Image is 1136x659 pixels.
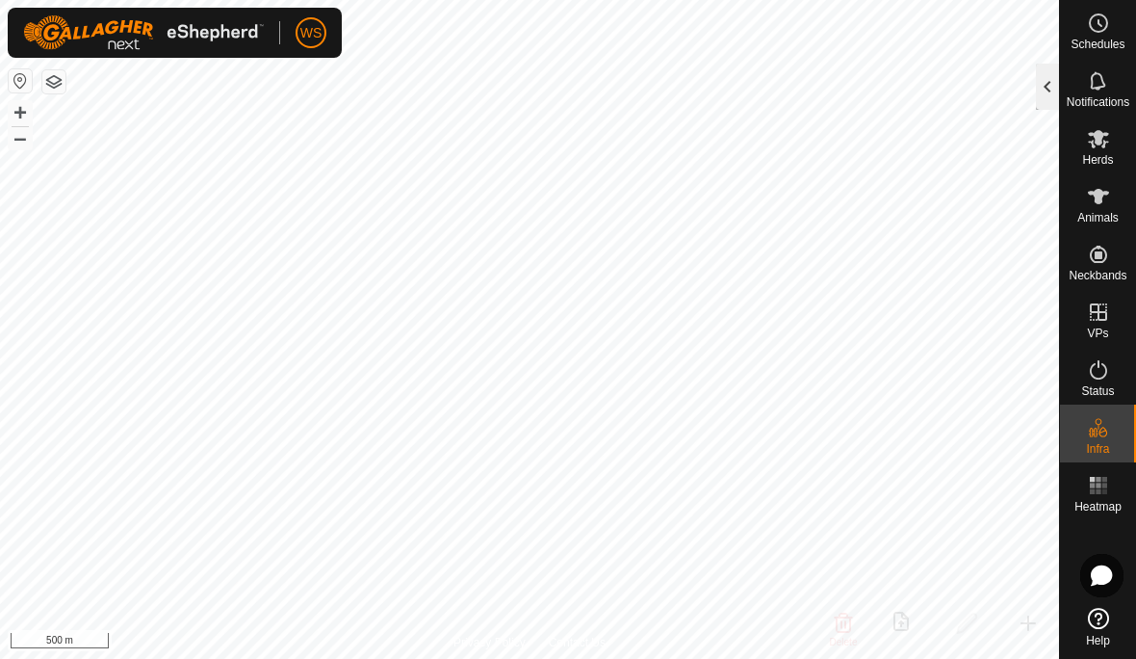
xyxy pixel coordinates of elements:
span: VPs [1087,328,1108,339]
a: Contact Us [549,634,606,651]
span: Status [1081,385,1114,397]
span: WS [300,23,323,43]
a: Help [1060,600,1136,654]
img: Gallagher Logo [23,15,264,50]
span: Schedules [1071,39,1124,50]
span: Notifications [1067,96,1129,108]
span: Herds [1082,154,1113,166]
button: Map Layers [42,70,65,93]
span: Neckbands [1069,270,1126,281]
button: Reset Map [9,69,32,92]
button: – [9,126,32,149]
span: Infra [1086,443,1109,455]
a: Privacy Policy [453,634,526,651]
button: + [9,101,32,124]
span: Heatmap [1074,501,1122,513]
span: Help [1086,635,1110,646]
span: Animals [1077,212,1119,224]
